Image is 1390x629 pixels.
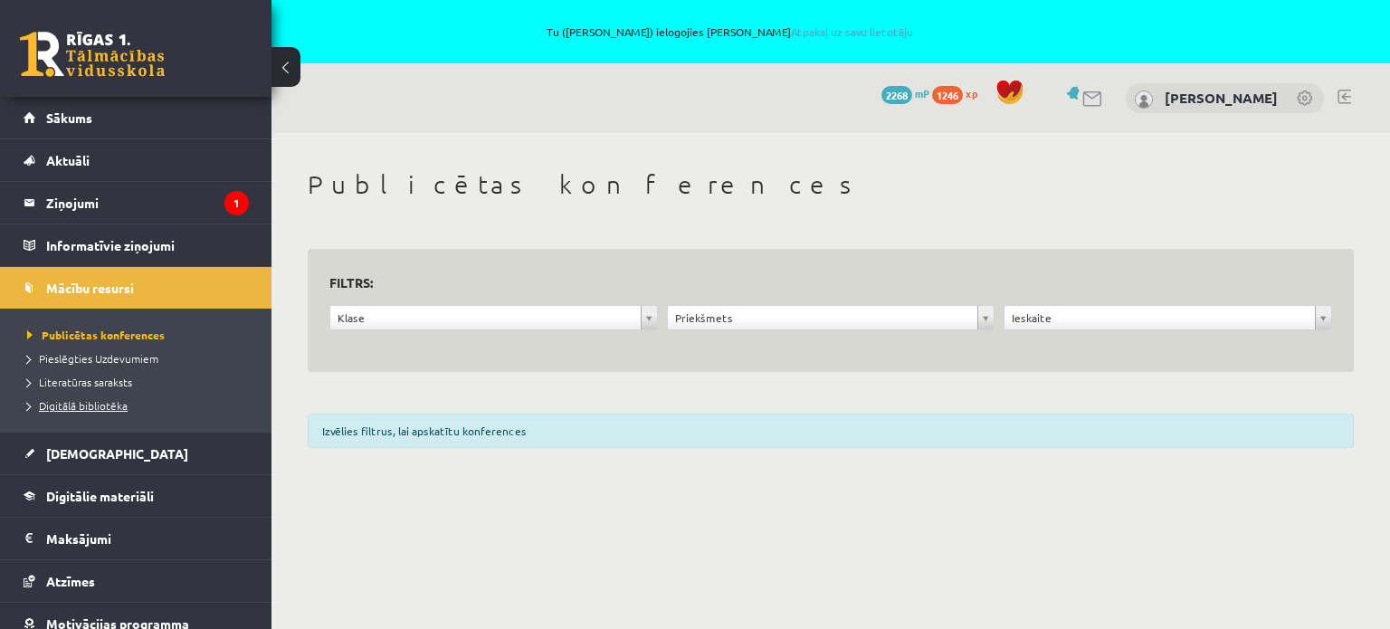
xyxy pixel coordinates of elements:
[27,397,253,414] a: Digitālā bibliotēka
[1004,306,1331,329] a: Ieskaite
[338,306,633,329] span: Klase
[46,488,154,504] span: Digitālie materiāli
[24,97,249,138] a: Sākums
[46,573,95,589] span: Atzīmes
[308,169,1354,200] h1: Publicētas konferences
[27,327,253,343] a: Publicētas konferences
[224,191,249,215] i: 1
[27,350,253,367] a: Pieslēgties Uzdevumiem
[308,414,1354,448] div: Izvēlies filtrus, lai apskatītu konferences
[24,224,249,266] a: Informatīvie ziņojumi
[24,518,249,559] a: Maksājumi
[46,152,90,168] span: Aktuāli
[27,398,128,413] span: Digitālā bibliotēka
[791,24,913,39] a: Atpakaļ uz savu lietotāju
[966,86,977,100] span: xp
[932,86,986,100] a: 1246 xp
[881,86,929,100] a: 2268 mP
[24,475,249,517] a: Digitālie materiāli
[675,306,971,329] span: Priekšmets
[24,433,249,474] a: [DEMOGRAPHIC_DATA]
[915,86,929,100] span: mP
[46,110,92,126] span: Sākums
[24,267,249,309] a: Mācību resursi
[46,224,249,266] legend: Informatīvie ziņojumi
[46,182,249,224] legend: Ziņojumi
[24,560,249,602] a: Atzīmes
[46,280,134,296] span: Mācību resursi
[1165,89,1278,107] a: [PERSON_NAME]
[330,306,657,329] a: Klase
[27,374,253,390] a: Literatūras saraksts
[1135,91,1153,109] img: Jānis Tāre
[208,26,1251,37] span: Tu ([PERSON_NAME]) ielogojies [PERSON_NAME]
[27,328,165,342] span: Publicētas konferences
[27,351,158,366] span: Pieslēgties Uzdevumiem
[668,306,995,329] a: Priekšmets
[27,375,132,389] span: Literatūras saraksts
[46,518,249,559] legend: Maksājumi
[46,445,188,462] span: [DEMOGRAPHIC_DATA]
[881,86,912,104] span: 2268
[24,139,249,181] a: Aktuāli
[329,271,1310,295] h3: Filtrs:
[1012,306,1308,329] span: Ieskaite
[24,182,249,224] a: Ziņojumi1
[932,86,963,104] span: 1246
[20,32,165,77] a: Rīgas 1. Tālmācības vidusskola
